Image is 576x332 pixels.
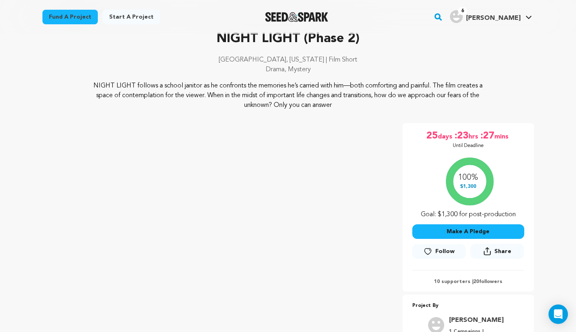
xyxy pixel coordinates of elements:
img: Seed&Spark Logo Dark Mode [265,12,329,22]
span: days [438,130,454,143]
button: Follow [412,244,466,259]
p: Drama, Mystery [42,65,534,74]
a: Goto Smith Ethan profile [449,315,504,325]
img: user.png [450,10,463,23]
span: Mike M.'s Profile [448,9,534,26]
span: hrs [468,130,480,143]
p: [GEOGRAPHIC_DATA], [US_STATE] | Film Short [42,55,534,65]
span: [PERSON_NAME] [466,15,521,21]
a: Start a project [103,10,160,24]
p: Project By [412,301,524,311]
span: Follow [435,247,455,255]
p: NIGHT LIGHT (Phase 2) [42,29,534,49]
div: Mike M.'s Profile [450,10,521,23]
span: :23 [454,130,468,143]
span: Share [471,244,524,262]
button: Make A Pledge [412,224,524,239]
span: mins [494,130,510,143]
p: Until Deadline [453,143,484,149]
p: NIGHT LIGHT follows a school janitor as he confronts the memories he’s carried with him—both comf... [91,81,485,110]
a: Fund a project [42,10,98,24]
span: :27 [480,130,494,143]
a: Mike M.'s Profile [448,9,534,23]
a: Seed&Spark Homepage [265,12,329,22]
p: 10 supporters | followers [412,279,524,285]
div: Open Intercom Messenger [549,304,568,324]
span: Share [494,247,511,255]
button: Share [471,244,524,259]
span: 6 [458,7,467,15]
span: 25 [426,130,438,143]
span: 20 [473,279,479,284]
